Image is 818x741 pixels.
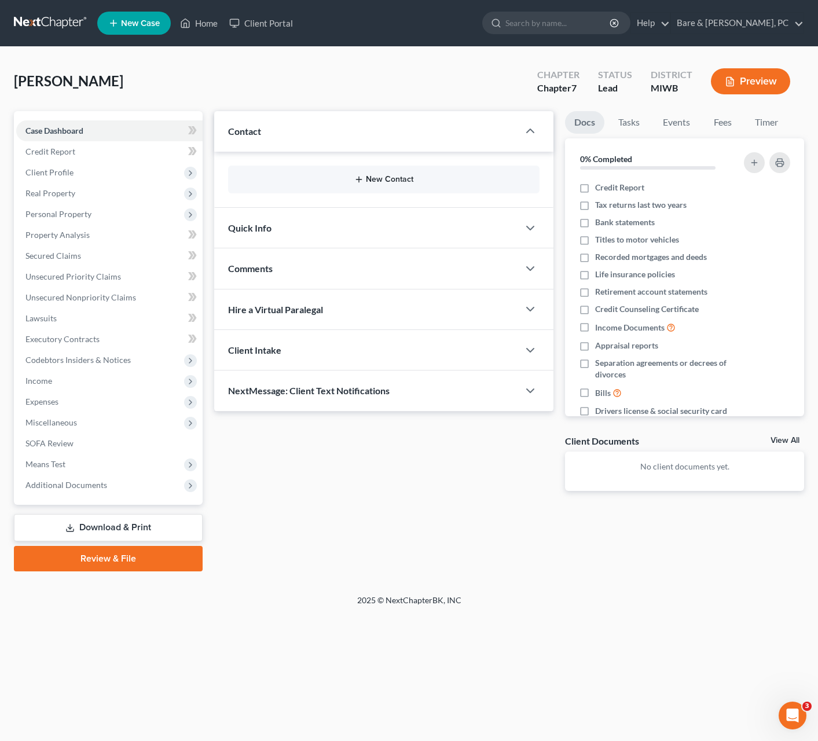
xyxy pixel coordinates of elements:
span: Client Profile [25,167,74,177]
div: Lead [598,82,632,95]
div: Status [598,68,632,82]
span: New Case [121,19,160,28]
iframe: Intercom live chat [779,702,806,729]
a: Download & Print [14,514,203,541]
span: Additional Documents [25,480,107,490]
span: Property Analysis [25,230,90,240]
a: Review & File [14,546,203,571]
span: 3 [802,702,812,711]
a: Fees [704,111,741,134]
span: Real Property [25,188,75,198]
span: Life insurance policies [595,269,675,280]
span: Case Dashboard [25,126,83,135]
a: Events [654,111,699,134]
a: Property Analysis [16,225,203,245]
span: Hire a Virtual Paralegal [228,304,323,315]
a: Bare & [PERSON_NAME], PC [671,13,804,34]
strong: 0% Completed [580,154,632,164]
div: Chapter [537,82,579,95]
span: Unsecured Nonpriority Claims [25,292,136,302]
span: Titles to motor vehicles [595,234,679,245]
div: MIWB [651,82,692,95]
span: Comments [228,263,273,274]
p: No client documents yet. [574,461,795,472]
span: Credit Report [595,182,644,193]
span: Tax returns last two years [595,199,687,211]
a: Secured Claims [16,245,203,266]
a: Home [174,13,223,34]
div: Client Documents [565,435,639,447]
span: 7 [571,82,577,93]
a: Docs [565,111,604,134]
div: District [651,68,692,82]
a: Unsecured Nonpriority Claims [16,287,203,308]
span: Codebtors Insiders & Notices [25,355,131,365]
span: Income Documents [595,322,665,333]
div: Chapter [537,68,579,82]
a: Unsecured Priority Claims [16,266,203,287]
span: Separation agreements or decrees of divorces [595,357,735,380]
span: Miscellaneous [25,417,77,427]
a: Help [631,13,670,34]
span: Lawsuits [25,313,57,323]
a: Tasks [609,111,649,134]
span: Personal Property [25,209,91,219]
a: Lawsuits [16,308,203,329]
button: Preview [711,68,790,94]
input: Search by name... [505,12,611,34]
span: Income [25,376,52,386]
span: [PERSON_NAME] [14,72,123,89]
button: New Contact [237,175,530,184]
a: Timer [746,111,787,134]
span: Credit Report [25,146,75,156]
span: Bank statements [595,217,655,228]
a: SOFA Review [16,433,203,454]
span: Recorded mortgages and deeds [595,251,707,263]
span: Credit Counseling Certificate [595,303,699,315]
a: Case Dashboard [16,120,203,141]
span: Contact [228,126,261,137]
span: Appraisal reports [595,340,658,351]
a: View All [771,436,799,445]
span: Bills [595,387,611,399]
span: Means Test [25,459,65,469]
a: Client Portal [223,13,299,34]
span: Expenses [25,397,58,406]
a: Executory Contracts [16,329,203,350]
div: 2025 © NextChapterBK, INC [79,595,739,615]
span: Executory Contracts [25,334,100,344]
span: Quick Info [228,222,272,233]
span: Retirement account statements [595,286,707,298]
span: Secured Claims [25,251,81,261]
span: Unsecured Priority Claims [25,272,121,281]
a: Credit Report [16,141,203,162]
span: Client Intake [228,344,281,355]
span: SOFA Review [25,438,74,448]
span: NextMessage: Client Text Notifications [228,385,390,396]
span: Drivers license & social security card [595,405,727,417]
